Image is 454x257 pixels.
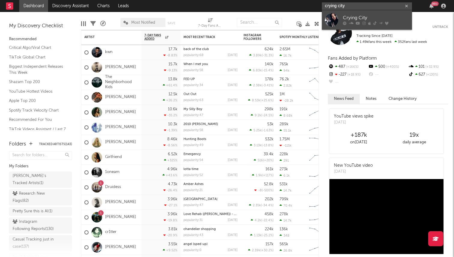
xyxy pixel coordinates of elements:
span: -24.5 % [262,114,273,117]
span: 1.49k fans this week [356,40,392,44]
span: 4.2k [255,219,261,222]
div: 6.52k [168,152,177,156]
svg: Chart title [307,60,334,75]
div: angel (sped up) [183,243,238,246]
div: [DATE] [228,174,238,177]
div: 4.73k [168,182,177,186]
div: Out Out [183,93,238,96]
div: Emergency [183,153,238,156]
div: 140k [265,62,274,66]
div: [DATE] [228,204,238,207]
svg: Chart title [307,180,334,195]
a: [GEOGRAPHIC_DATA] [183,198,217,201]
div: Amber Ashes [183,183,238,186]
a: When I met you [183,63,208,66]
span: -3.41 % [262,84,273,87]
div: ( ) [248,248,274,252]
div: Pretty Sure this is AI ( 1 ) [13,208,53,215]
button: Save [168,22,175,25]
div: 8.68k [280,114,292,118]
div: popularity: 58 [183,69,203,72]
div: popularity: 47 [183,204,203,207]
button: News Feed [328,94,360,104]
div: 161k [265,167,274,171]
span: 7-Day Fans Added [144,34,164,41]
span: -25.2 % [262,234,273,237]
div: back of the club [183,48,238,51]
span: -13.8 % [262,144,273,147]
div: 3.96k [168,212,177,216]
span: Fans Added by Platform [328,56,377,61]
div: -20.9 % [163,233,177,237]
div: -28.2k [280,99,293,103]
span: +400 % [385,65,399,69]
div: 289k [280,122,289,126]
a: Girlfriend [105,155,122,160]
div: 799k [280,197,289,201]
span: 1.13k [254,234,262,237]
a: Pretty Sure this is AI(1) [9,207,72,216]
div: popularity: 63 [183,99,203,102]
div: [DATE] [228,144,238,147]
a: [PERSON_NAME]'s Tracked Artists(1) [9,172,72,188]
div: [DATE] [228,219,238,222]
div: ( ) [252,173,274,177]
a: [PERSON_NAME] [105,140,136,145]
a: Hunting Boots [183,138,206,141]
div: 15.7k [168,62,177,66]
div: [DATE] [228,69,238,72]
div: 70.4k [280,204,292,208]
div: 12.5k [168,92,177,96]
div: 458k [265,212,274,216]
div: 7-Day Fans Added (7-Day Fans Added) [198,15,222,32]
div: popularity: 34 [183,84,203,87]
button: 99+ [429,4,434,8]
div: Love Rehab (Dun Dun) - Outliers Remix [183,213,238,216]
div: 76.2k [280,77,289,81]
div: 10.3k [168,122,177,126]
div: Crying City [343,14,409,22]
div: popularity: 31 [183,219,203,222]
div: 3.55k [168,242,177,246]
div: ( ) [251,113,274,117]
span: -1.63 % [262,129,273,132]
svg: Chart title [307,225,334,240]
input: Search for artists [322,2,412,10]
div: ( ) [254,158,274,162]
span: 2.39k [252,249,260,252]
div: When I met you [183,63,238,66]
div: popularity: 58 [183,129,203,132]
div: -9.13 % [164,68,177,72]
div: ( ) [249,203,274,207]
div: 136k [280,227,288,231]
div: [DATE] [228,99,238,102]
a: back of the club [183,48,209,51]
span: -15.4 % [262,69,273,72]
div: chandelier shopping [183,228,238,231]
a: My Silly Boy [183,108,202,111]
div: 10.6k [168,107,177,111]
span: -22.4 % [262,219,273,222]
span: 2.35k [253,204,261,207]
svg: Chart title [307,45,334,60]
a: Spotify Track Velocity Chart [9,107,66,114]
div: 26.8k [280,249,292,253]
a: Shazam Top 200 [9,79,66,85]
div: [DATE] [334,169,373,175]
span: +25.6 % [261,99,273,102]
span: 6.83k [253,69,262,72]
a: Love Rehab ([PERSON_NAME]) - Outliers Remix [183,213,257,216]
svg: Chart title [307,150,334,165]
span: 8.53k [252,99,260,102]
span: 9.2k [255,114,261,117]
div: [DATE] [228,84,238,87]
a: Instagram Following Reports(130) [9,217,72,234]
div: ( ) [248,98,274,102]
span: +18.9 % [347,73,361,76]
div: [DATE] [228,54,238,57]
div: 525k [265,92,274,96]
div: 2.65M [280,47,290,51]
div: 765k [280,62,288,66]
div: [DATE] [228,249,238,252]
div: My Folders [9,163,72,170]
